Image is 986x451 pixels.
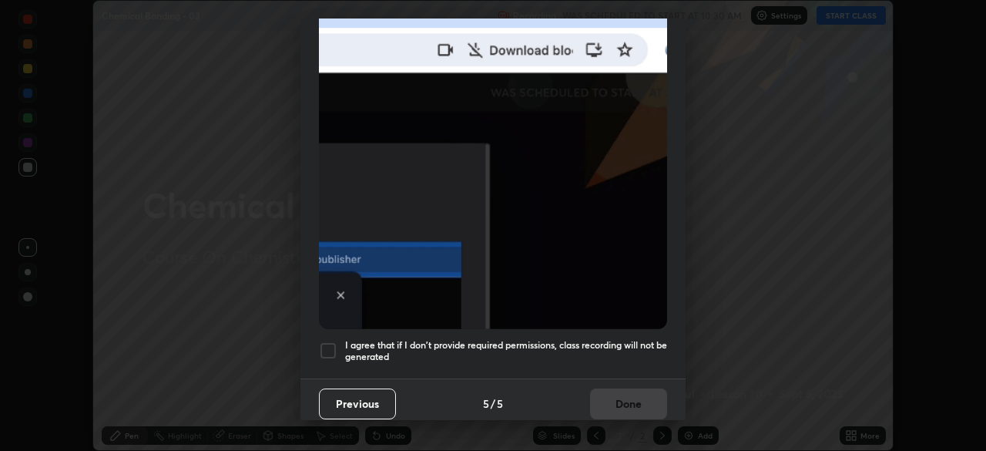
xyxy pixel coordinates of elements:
[483,395,489,412] h4: 5
[491,395,495,412] h4: /
[497,395,503,412] h4: 5
[319,389,396,419] button: Previous
[345,339,667,363] h5: I agree that if I don't provide required permissions, class recording will not be generated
